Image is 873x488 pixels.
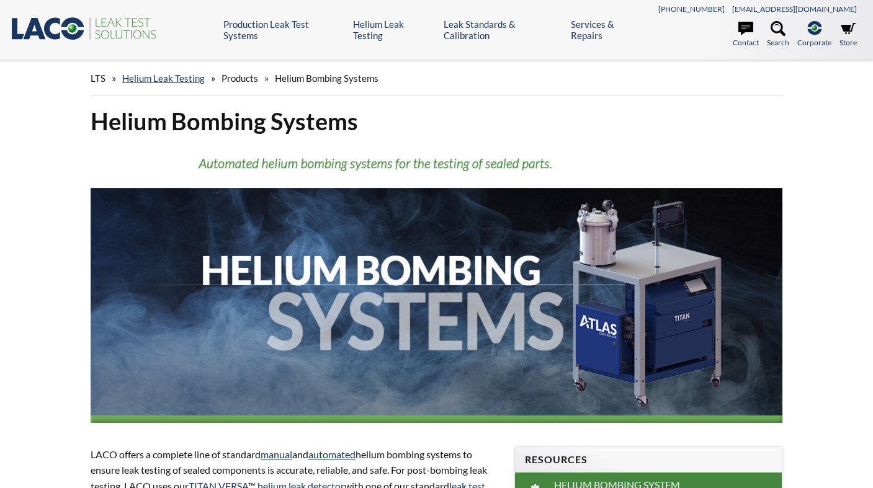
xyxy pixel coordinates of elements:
span: LTS [91,73,105,84]
h4: Resources [525,453,772,466]
span: Helium Bombing Systems [275,73,378,84]
a: Leak Standards & Calibration [444,19,562,41]
a: Search [767,21,789,48]
a: Contact [733,21,759,48]
a: Helium Leak Testing [353,19,434,41]
a: Store [839,21,857,48]
a: automated [308,448,356,460]
a: Services & Repairs [571,19,647,41]
a: manual [261,448,292,460]
span: Corporate [797,37,831,48]
span: Products [222,73,258,84]
a: [PHONE_NUMBER] [658,4,725,14]
a: Helium Leak Testing [122,73,205,84]
div: » » » [91,61,782,96]
a: [EMAIL_ADDRESS][DOMAIN_NAME] [732,4,857,14]
img: Helium Bombing Systems Banner [91,146,782,423]
a: Production Leak Test Systems [223,19,344,41]
h1: Helium Bombing Systems [91,106,782,136]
